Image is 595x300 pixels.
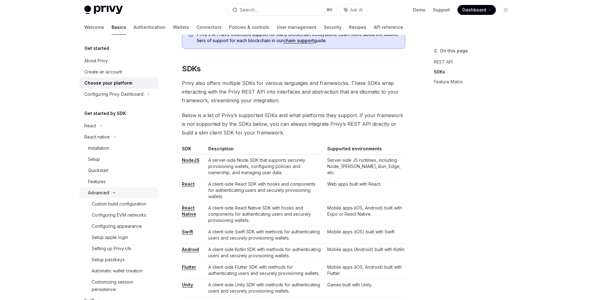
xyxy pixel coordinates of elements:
td: A client-side Kotlin SDK with methods for authenticating users and securely provisioning wallets. [206,244,324,262]
svg: Info [188,32,195,38]
div: Create an account [84,68,122,76]
a: Policies & controls [229,20,269,35]
td: Games built with Unity. [325,279,405,297]
span: Below is a list of Privy’s supported SDKs and what platforms they support. If your framework is n... [182,111,405,137]
td: A server-side Node SDK that supports securely provisioning wallets, configuring policies and owne... [206,155,324,179]
img: light logo [84,6,123,14]
td: A client-side React Native SDK with hooks and components for authenticating users and securely pr... [206,202,324,226]
td: Server-side JS runtimes, including Node, [PERSON_NAME], Bun, Edge, etc. [325,155,405,179]
div: Setup [88,156,100,163]
th: Description [206,146,324,155]
a: Setup [79,154,159,165]
a: User management [277,20,316,35]
a: NodeJS [182,157,200,163]
div: Setup passkeys [92,256,125,263]
a: Dashboard [457,5,496,15]
a: Create an account [79,66,159,77]
span: Ask AI [350,7,363,13]
div: Choose your platform [84,79,132,87]
a: Setup apple login [79,232,159,243]
th: SDK [182,146,206,155]
span: Privy also offers multiple SDKs for various languages and frameworks. These SDKs wrap interacting... [182,79,405,105]
td: Mobile apps (iOS) built with Swift. [325,226,405,244]
a: Wallets [173,20,189,35]
div: Setting up Privy UIs [92,245,131,252]
td: Mobile apps (Android) built with Kotlin. [325,244,405,262]
span: ⌘ K [326,7,333,12]
div: Customizing session persistence [92,278,155,293]
a: Swift [182,229,193,235]
a: Android [182,247,199,252]
a: Custom build configuration [79,198,159,210]
h5: Get started [84,45,109,52]
div: Configuring EVM networks [92,211,146,219]
td: A client-side React SDK with hooks and components for authenticating users and securely provision... [206,179,324,202]
span: On this page [440,47,468,55]
a: Demo [413,7,425,13]
div: Configuring appearance [92,223,142,230]
a: Connectors [196,20,222,35]
div: Features [88,178,106,185]
a: Configuring EVM networks [79,210,159,221]
a: Basics [112,20,126,35]
div: React native [84,133,110,141]
a: Unity [182,282,193,288]
div: Quickstart [88,167,108,174]
a: About Privy [79,55,159,66]
a: API reference [374,20,403,35]
a: React [182,181,195,187]
td: A client-side Unity SDK with methods for authenticating users and securely provisioning wallets. [206,279,324,297]
button: Ask AI [340,4,367,15]
a: Configuring appearance [79,221,159,232]
button: Search...⌘K [228,4,337,15]
th: Supported environments [325,146,405,155]
div: React [84,122,96,130]
a: Quickstart [79,165,159,176]
div: Automatic wallet creation [92,267,143,275]
a: Customizing session persistence [79,276,159,295]
a: Installation [79,143,159,154]
div: Setup apple login [92,234,128,241]
td: Web apps built with React. [325,179,405,202]
div: Configuring Privy Dashboard [84,90,143,98]
td: A client-side Swift SDK with methods for authenticating users and securely provisioning wallets. [206,226,324,244]
span: Dashboard [462,7,486,13]
div: Search... [240,6,257,14]
td: A client-side Flutter SDK with methods for authenticating users and securely provisioning wallets. [206,262,324,279]
a: Welcome [84,20,104,35]
a: Authentication [134,20,165,35]
h5: Get started by SDK [84,110,126,117]
div: Advanced [88,189,109,196]
a: Choose your platform [79,77,159,89]
div: Installation [88,144,109,152]
a: Security [324,20,342,35]
div: About Privy [84,57,108,64]
a: Support [433,7,450,13]
a: Recipes [349,20,366,35]
td: Mobile apps (iOS, Android) built with Flutter. [325,262,405,279]
a: chain support [283,38,314,43]
div: Custom build configuration [92,200,146,208]
a: Automatic wallet creation [79,265,159,276]
a: REST API [434,57,516,67]
td: Mobile apps (iOS, Android) built with Expo or React Native. [325,202,405,226]
a: Feature Matrix [434,77,516,87]
a: Setting up Privy UIs [79,243,159,254]
span: Privy’s API have extended support for many blockchain ecosystems. Learn more about the distinct t... [197,31,399,44]
a: React Native [182,205,196,217]
a: SDKs [434,67,516,77]
a: Features [79,176,159,187]
a: Flutter [182,264,196,270]
span: SDKs [182,64,201,74]
button: Toggle dark mode [501,5,511,15]
a: Setup passkeys [79,254,159,265]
